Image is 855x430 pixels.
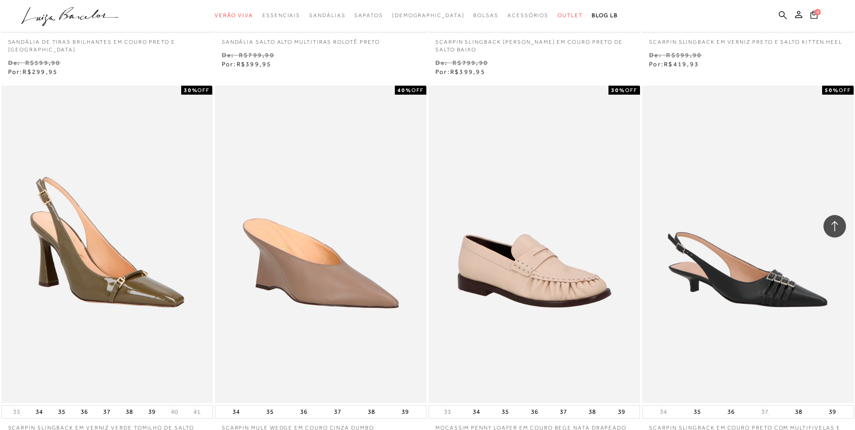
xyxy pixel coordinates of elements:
[392,12,465,18] span: [DEMOGRAPHIC_DATA]
[101,406,113,418] button: 37
[197,87,210,93] span: OFF
[354,7,383,24] a: categoryNavScreenReaderText
[499,406,512,418] button: 35
[808,10,820,22] button: 0
[123,406,136,418] button: 38
[411,87,424,93] span: OFF
[2,87,212,402] img: SCARPIN SLINGBACK EM VERNIZ VERDE TOMILHO DE SALTO ALTO
[222,51,234,59] small: De:
[216,87,425,402] img: SCARPIN MULE WEDGE EM COURO CINZA DUMBO
[10,407,23,416] button: 33
[558,12,583,18] span: Outlet
[8,59,21,66] small: De:
[25,59,61,66] small: R$599,90
[237,60,272,68] span: R$399,95
[435,59,448,66] small: De:
[184,87,198,93] strong: 30%
[664,60,699,68] span: R$419,93
[215,12,253,18] span: Verão Viva
[331,406,344,418] button: 37
[430,87,639,402] img: MOCASSIM PENNY LOAFER EM COURO BEGE NATA DRAPEADO
[473,7,498,24] a: categoryNavScreenReaderText
[558,7,583,24] a: categoryNavScreenReaderText
[8,68,58,75] span: Por:
[23,68,58,75] span: R$299,95
[262,7,300,24] a: categoryNavScreenReaderText
[470,406,483,418] button: 34
[230,406,242,418] button: 34
[441,407,454,416] button: 33
[297,406,310,418] button: 36
[168,407,181,416] button: 40
[611,87,625,93] strong: 30%
[657,407,670,416] button: 34
[262,12,300,18] span: Essenciais
[643,87,853,402] img: SCARPIN SLINGBACK EM COURO PRETO COM MULTIFIVELAS E SALTO KITTEN HEEL
[839,87,851,93] span: OFF
[725,406,737,418] button: 36
[826,406,839,418] button: 39
[649,60,699,68] span: Por:
[615,406,628,418] button: 39
[450,68,485,75] span: R$399,95
[429,33,640,54] a: SCARPIN SLINGBACK [PERSON_NAME] EM COURO PRETO DE SALTO BAIXO
[792,406,805,418] button: 38
[625,87,637,93] span: OFF
[146,406,158,418] button: 39
[557,406,570,418] button: 37
[642,33,854,46] a: SCARPIN SLINGBACK EM VERNIZ PRETO E SALTO KITTEN HEEL
[814,9,821,15] span: 0
[78,406,91,418] button: 36
[239,51,274,59] small: R$799,90
[309,12,345,18] span: Sandálias
[508,7,549,24] a: categoryNavScreenReaderText
[508,12,549,18] span: Acessórios
[592,12,618,18] span: BLOG LB
[33,406,46,418] button: 34
[473,12,498,18] span: Bolsas
[691,406,704,418] button: 35
[398,87,411,93] strong: 40%
[215,7,253,24] a: categoryNavScreenReaderText
[649,51,662,59] small: De:
[1,33,213,54] a: SANDÁLIA DE TIRAS BRILHANTES EM COURO PRETO E [GEOGRAPHIC_DATA]
[453,59,488,66] small: R$799,90
[215,33,426,46] a: SANDÁLIA SALTO ALTO MULTITIRAS ROLOTÊ PRETO
[435,68,485,75] span: Por:
[365,406,378,418] button: 38
[759,407,771,416] button: 37
[399,406,411,418] button: 39
[392,7,465,24] a: noSubCategoriesText
[55,406,68,418] button: 35
[309,7,345,24] a: categoryNavScreenReaderText
[222,60,272,68] span: Por:
[586,406,599,418] button: 38
[191,407,203,416] button: 41
[528,406,541,418] button: 36
[592,7,618,24] a: BLOG LB
[264,406,276,418] button: 35
[666,51,702,59] small: R$599,90
[354,12,383,18] span: Sapatos
[825,87,839,93] strong: 50%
